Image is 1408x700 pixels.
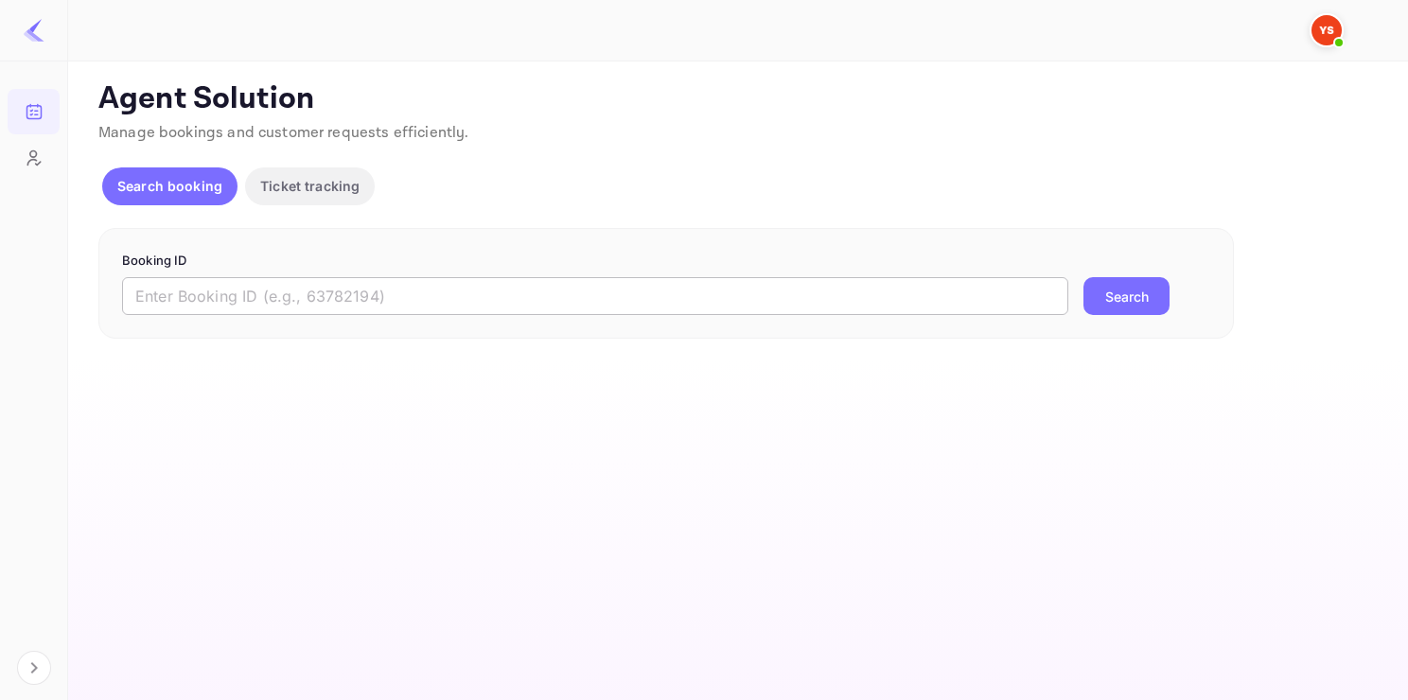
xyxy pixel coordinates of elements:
[98,123,469,143] span: Manage bookings and customer requests efficiently.
[260,176,360,196] p: Ticket tracking
[8,135,60,179] a: Customers
[23,19,45,42] img: LiteAPI
[122,277,1068,315] input: Enter Booking ID (e.g., 63782194)
[117,176,222,196] p: Search booking
[122,252,1210,271] p: Booking ID
[1083,277,1170,315] button: Search
[98,80,1374,118] p: Agent Solution
[8,89,60,132] a: Bookings
[17,651,51,685] button: Expand navigation
[1311,15,1342,45] img: Yandex Support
